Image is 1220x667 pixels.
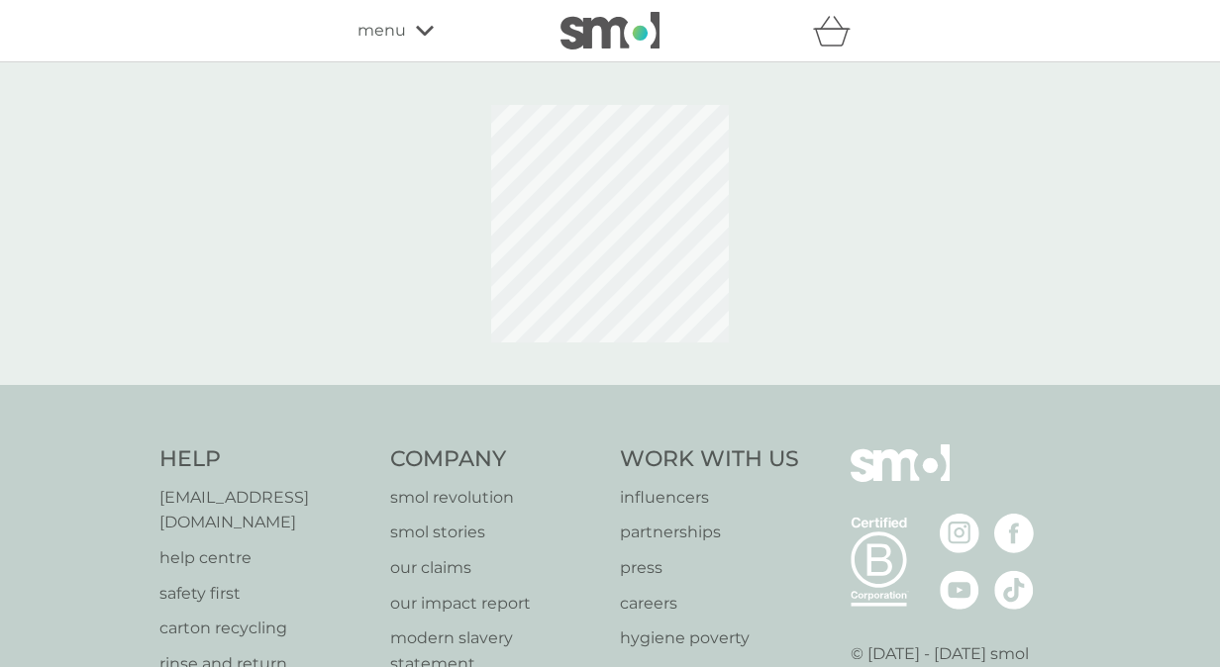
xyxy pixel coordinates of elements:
[390,520,601,545] a: smol stories
[940,570,979,610] img: visit the smol Youtube page
[390,444,601,475] h4: Company
[620,444,799,475] h4: Work With Us
[159,581,370,607] a: safety first
[994,514,1034,553] img: visit the smol Facebook page
[560,12,660,49] img: smol
[390,485,601,511] a: smol revolution
[159,545,370,571] a: help centre
[813,11,863,50] div: basket
[620,520,799,545] a: partnerships
[390,555,601,581] a: our claims
[620,591,799,617] a: careers
[159,444,370,475] h4: Help
[357,18,406,44] span: menu
[940,514,979,553] img: visit the smol Instagram page
[159,616,370,641] a: carton recycling
[851,444,950,512] img: smol
[620,485,799,511] a: influencers
[620,555,799,581] a: press
[390,591,601,617] a: our impact report
[159,485,370,535] a: [EMAIL_ADDRESS][DOMAIN_NAME]
[994,570,1034,610] img: visit the smol Tiktok page
[620,625,799,651] a: hygiene poverty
